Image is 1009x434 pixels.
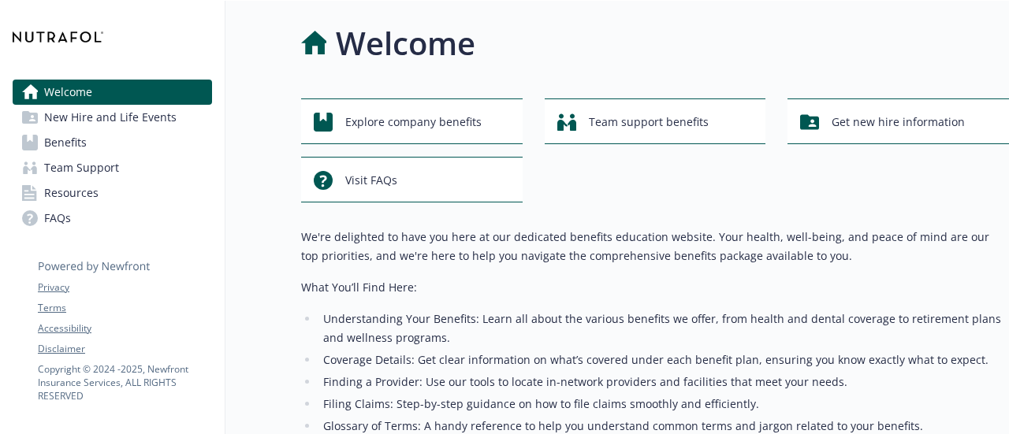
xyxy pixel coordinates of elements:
[44,80,92,105] span: Welcome
[13,180,212,206] a: Resources
[589,107,709,137] span: Team support benefits
[301,278,1009,297] p: What You’ll Find Here:
[13,105,212,130] a: New Hire and Life Events
[301,98,523,144] button: Explore company benefits
[44,105,177,130] span: New Hire and Life Events
[318,310,1009,347] li: Understanding Your Benefits: Learn all about the various benefits we offer, from health and denta...
[13,130,212,155] a: Benefits
[318,395,1009,414] li: Filing Claims: Step-by-step guidance on how to file claims smoothly and efficiently.
[787,98,1009,144] button: Get new hire information
[38,280,211,295] a: Privacy
[318,373,1009,391] li: Finding a Provider: Use our tools to locate in-network providers and facilities that meet your ne...
[301,228,1009,265] p: We're delighted to have you here at our dedicated benefits education website. Your health, well-b...
[318,351,1009,369] li: Coverage Details: Get clear information on what’s covered under each benefit plan, ensuring you k...
[38,301,211,315] a: Terms
[345,107,482,137] span: Explore company benefits
[44,130,87,155] span: Benefits
[301,157,523,202] button: Visit FAQs
[38,362,211,402] p: Copyright © 2024 - 2025 , Newfront Insurance Services, ALL RIGHTS RESERVED
[38,321,211,336] a: Accessibility
[44,180,99,206] span: Resources
[44,206,71,231] span: FAQs
[345,165,397,195] span: Visit FAQs
[38,342,211,356] a: Disclaimer
[44,155,119,180] span: Team Support
[336,20,475,67] h1: Welcome
[13,80,212,105] a: Welcome
[13,155,212,180] a: Team Support
[545,98,766,144] button: Team support benefits
[13,206,212,231] a: FAQs
[832,107,965,137] span: Get new hire information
